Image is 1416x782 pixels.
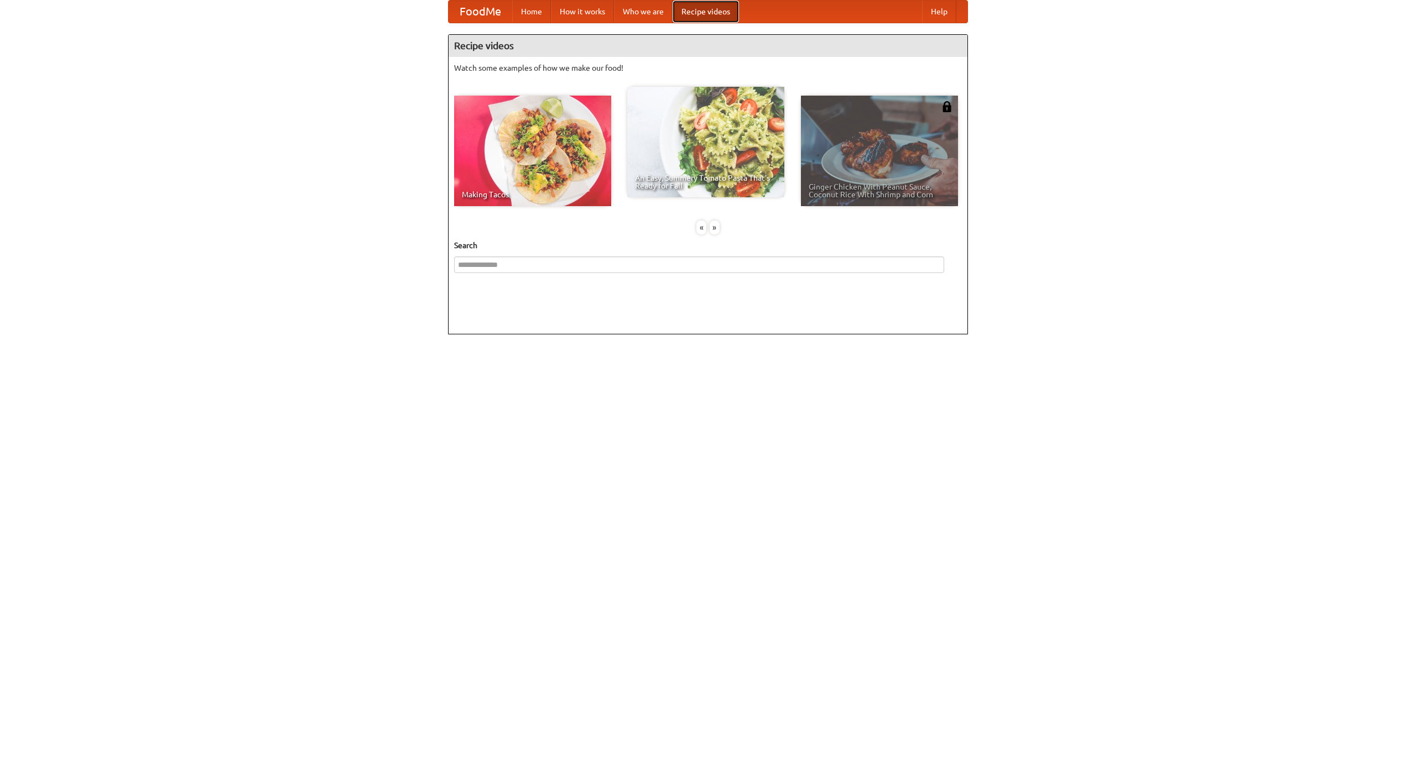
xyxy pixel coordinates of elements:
span: An Easy, Summery Tomato Pasta That's Ready for Fall [635,174,777,190]
a: Recipe videos [673,1,739,23]
div: » [710,221,720,234]
img: 483408.png [941,101,952,112]
a: An Easy, Summery Tomato Pasta That's Ready for Fall [627,87,784,197]
p: Watch some examples of how we make our food! [454,62,962,74]
h4: Recipe videos [449,35,967,57]
a: Home [512,1,551,23]
a: Help [922,1,956,23]
a: Who we are [614,1,673,23]
a: How it works [551,1,614,23]
a: FoodMe [449,1,512,23]
span: Making Tacos [462,191,603,198]
a: Making Tacos [454,96,611,206]
div: « [696,221,706,234]
h5: Search [454,240,962,251]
